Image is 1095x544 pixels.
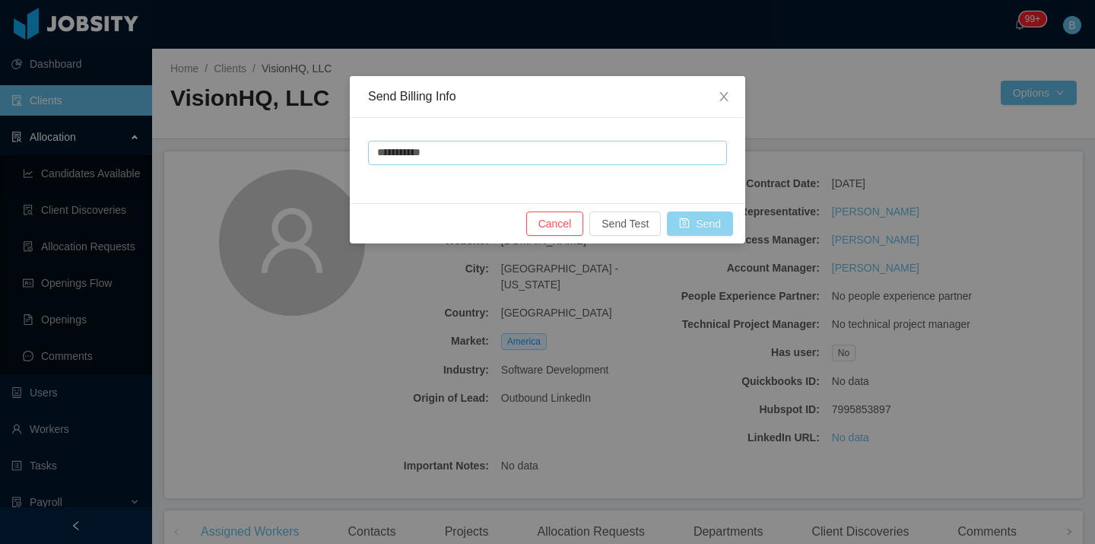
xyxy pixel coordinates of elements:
[703,76,745,119] button: Close
[667,212,733,236] button: icon: saveSend
[368,88,727,105] div: Send Billing Info
[589,212,661,236] button: Send Test
[718,91,730,103] i: icon: close
[526,212,584,236] button: Cancel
